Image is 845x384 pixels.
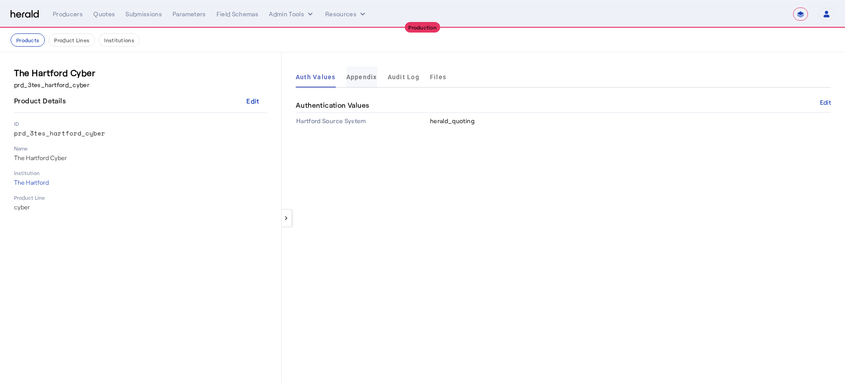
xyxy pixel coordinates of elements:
h4: Authentication Values [296,100,372,110]
button: Product Lines [48,33,95,47]
button: Products [11,33,45,47]
div: Submissions [125,10,162,18]
div: Producers [53,10,83,18]
div: Field Schemas [217,10,259,18]
div: Parameters [173,10,206,18]
span: Appendix [346,74,377,80]
a: Audit Log [388,66,419,88]
p: ID [14,120,267,127]
a: Appendix [346,66,377,88]
h3: The Hartford Cyber [14,66,267,79]
a: Files [430,66,446,88]
button: Edit [820,100,831,105]
span: Files [430,74,446,80]
h4: Product Details [14,95,69,106]
p: Name [14,145,267,152]
div: Quotes [93,10,115,18]
p: Product Line [14,194,267,201]
span: herald_quoting [430,117,474,124]
button: internal dropdown menu [269,10,315,18]
div: Production [405,22,440,33]
p: prd_3tes_hartford_cyber [14,129,267,138]
div: Edit [246,96,259,106]
a: Auth Values [296,66,336,88]
button: Edit [239,93,267,109]
button: Institutions [99,33,140,47]
p: Institution [14,169,267,176]
img: Herald Logo [11,10,39,18]
p: The Hartford [14,178,267,187]
span: Auth Values [296,74,336,80]
p: cyber [14,203,267,212]
p: prd_3tes_hartford_cyber [14,80,267,89]
mat-icon: keyboard_arrow_left [282,214,290,222]
th: Hartford Source System [296,113,430,129]
p: The Hartford Cyber [14,154,267,162]
button: Resources dropdown menu [325,10,367,18]
span: Audit Log [388,74,419,80]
